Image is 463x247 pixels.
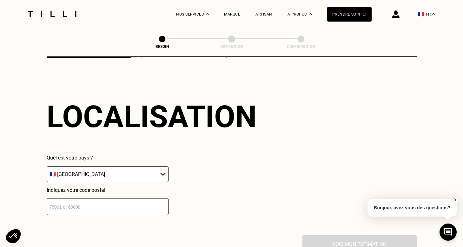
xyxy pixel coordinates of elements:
[452,197,458,204] button: X
[47,198,169,215] input: 75001 or 69008
[418,11,424,17] span: 🇫🇷
[206,13,209,15] img: Menu déroulant
[130,44,194,49] div: Besoin
[309,13,312,15] img: Menu déroulant à propos
[47,99,257,134] div: Localisation
[432,13,435,15] img: menu déroulant
[200,44,263,49] div: Estimation
[327,7,372,22] a: Prendre soin ici
[392,10,400,18] img: icône connexion
[367,199,457,217] p: Bonjour, avez-vous des questions?
[47,155,169,161] p: Quel est votre pays ?
[269,44,333,49] div: Confirmation
[47,187,169,193] p: Indiquez votre code postal
[25,11,79,17] img: Logo du service de couturière Tilli
[255,12,272,16] a: Artisan
[224,12,240,16] a: Marque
